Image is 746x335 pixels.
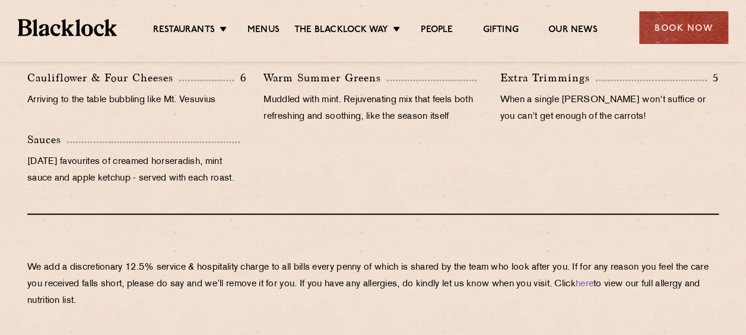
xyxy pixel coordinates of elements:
[548,24,598,37] a: Our News
[247,24,280,37] a: Menus
[500,92,719,125] p: When a single [PERSON_NAME] won't suffice or you can't get enough of the carrots!
[27,154,246,187] p: [DATE] favourites of creamed horseradish, mint sauce and apple ketchup - served with each roast.
[234,70,246,86] p: 6
[153,24,215,37] a: Restaurants
[482,24,518,37] a: Gifting
[639,11,728,44] div: Book Now
[500,69,596,86] p: Extra Trimmings
[264,92,482,125] p: Muddled with mint. Rejuvenating mix that feels both refreshing and soothing, like the season itself
[27,260,719,309] p: We add a discretionary 12.5% service & hospitality charge to all bills every penny of which is sh...
[294,24,388,37] a: The Blacklock Way
[27,131,67,148] p: Sauces
[264,69,387,86] p: Warm Summer Greens
[27,92,246,109] p: Arriving to the table bubbling like Mt. Vesuvius
[707,70,719,86] p: 5
[421,24,453,37] a: People
[27,69,179,86] p: Cauliflower & Four Cheeses
[18,19,117,36] img: BL_Textured_Logo-footer-cropped.svg
[576,280,593,289] a: here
